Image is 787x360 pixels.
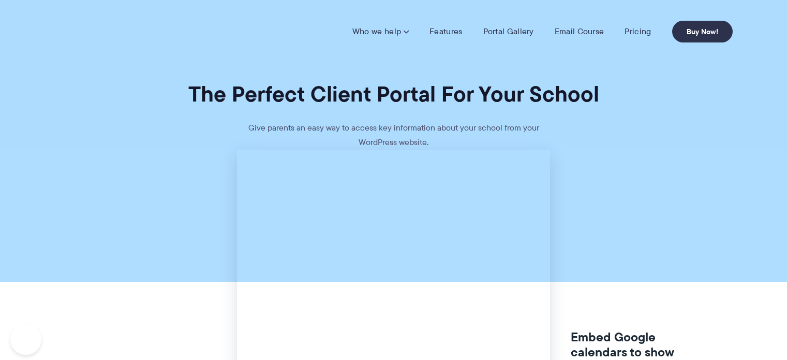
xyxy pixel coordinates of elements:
[239,121,549,150] p: Give parents an easy way to access key information about your school from your WordPress website.
[10,324,41,355] iframe: Toggle Customer Support
[429,26,462,37] a: Features
[625,26,651,37] a: Pricing
[555,26,604,37] a: Email Course
[672,21,733,42] a: Buy Now!
[352,26,409,37] a: Who we help
[483,26,534,37] a: Portal Gallery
